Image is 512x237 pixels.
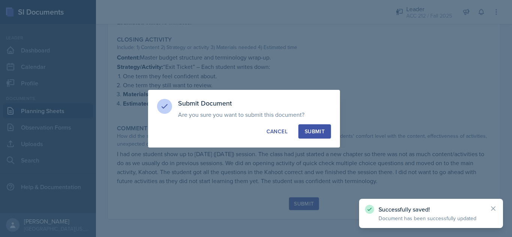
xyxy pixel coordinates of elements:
[379,206,484,213] p: Successfully saved!
[266,128,287,135] div: Cancel
[178,111,331,118] p: Are you sure you want to submit this document?
[260,124,294,139] button: Cancel
[305,128,325,135] div: Submit
[298,124,331,139] button: Submit
[178,99,331,108] h3: Submit Document
[379,215,484,222] p: Document has been successfully updated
